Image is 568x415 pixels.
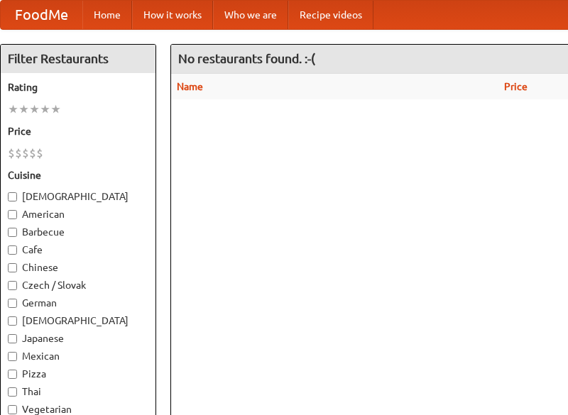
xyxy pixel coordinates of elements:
input: German [8,299,17,308]
h5: Cuisine [8,168,148,182]
input: Japanese [8,334,17,343]
a: Name [177,81,203,92]
h4: Filter Restaurants [1,45,155,73]
input: Chinese [8,263,17,272]
li: $ [8,145,15,161]
input: Cafe [8,245,17,255]
li: $ [22,145,29,161]
li: ★ [18,101,29,117]
li: $ [36,145,43,161]
li: ★ [8,101,18,117]
label: [DEMOGRAPHIC_DATA] [8,314,148,328]
input: [DEMOGRAPHIC_DATA] [8,192,17,201]
label: Cafe [8,243,148,257]
input: Czech / Slovak [8,281,17,290]
label: Pizza [8,367,148,381]
li: $ [15,145,22,161]
h5: Price [8,124,148,138]
label: Czech / Slovak [8,278,148,292]
input: American [8,210,17,219]
label: Barbecue [8,225,148,239]
input: Vegetarian [8,405,17,414]
label: Chinese [8,260,148,275]
input: Pizza [8,370,17,379]
label: Mexican [8,349,148,363]
ng-pluralize: No restaurants found. :-( [178,52,315,65]
a: How it works [132,1,213,29]
input: [DEMOGRAPHIC_DATA] [8,316,17,326]
a: Who we are [213,1,288,29]
a: Recipe videos [288,1,373,29]
input: Barbecue [8,228,17,237]
li: ★ [50,101,61,117]
label: Thai [8,384,148,399]
input: Mexican [8,352,17,361]
li: $ [29,145,36,161]
label: [DEMOGRAPHIC_DATA] [8,189,148,204]
label: American [8,207,148,221]
label: Japanese [8,331,148,345]
a: FoodMe [1,1,82,29]
h5: Rating [8,80,148,94]
a: Price [504,81,528,92]
a: Home [82,1,132,29]
label: German [8,296,148,310]
li: ★ [40,101,50,117]
input: Thai [8,387,17,397]
li: ★ [29,101,40,117]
